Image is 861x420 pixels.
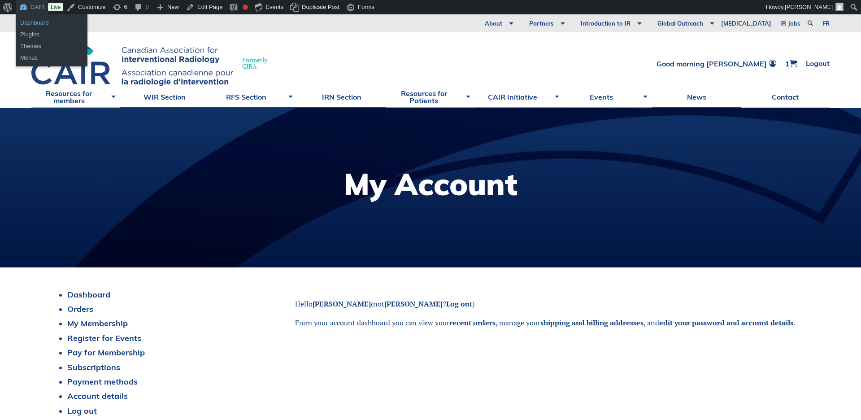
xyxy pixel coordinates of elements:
[16,52,87,64] a: Menus
[67,376,138,387] a: Payment methods
[516,14,567,32] a: Partners
[776,14,805,32] a: IR Jobs
[785,60,797,67] a: 1
[386,86,475,108] a: Resources for Patients
[822,21,830,26] a: fr
[67,406,97,416] a: Log out
[540,318,644,328] a: shipping and billing addresses
[16,29,87,40] a: Plugins
[657,60,776,67] a: Good morning [PERSON_NAME]
[295,318,807,328] p: From your account dashboard you can view your , manage your , and .
[209,86,298,108] a: RFS Section
[67,318,128,328] a: My Membership
[31,41,276,86] a: FormerlyCIRA
[67,391,128,401] a: Account details
[384,299,443,309] strong: [PERSON_NAME]
[644,14,717,32] a: Global Outreach
[243,4,248,10] div: Focus keyphrase not set
[652,86,741,108] a: News
[785,4,833,10] span: [PERSON_NAME]
[297,86,386,108] a: IRN Section
[16,38,87,66] ul: CAIR
[449,318,496,328] a: recent orders
[67,289,110,300] a: Dashboard
[16,14,87,43] ul: CAIR
[67,362,120,372] a: Subscriptions
[31,41,233,86] img: CIRA
[67,304,93,314] a: Orders
[16,40,87,52] a: Themes
[67,333,141,343] a: Register for Events
[313,299,371,309] strong: [PERSON_NAME]
[717,14,776,32] a: [MEDICAL_DATA]
[659,318,793,328] a: edit your password and account details
[471,14,516,32] a: About
[806,60,830,67] a: Logout
[31,86,120,108] a: Resources for members
[16,17,87,29] a: Dashboard
[48,3,63,11] a: Live
[741,86,830,108] a: Contact
[564,86,652,108] a: Events
[242,57,267,70] span: Formerly CIRA
[344,169,517,199] h1: My Account
[475,86,564,108] a: CAIR Initiative
[120,86,209,108] a: WIR Section
[295,299,807,309] p: Hello (not ? )
[446,299,472,309] a: Log out
[567,14,644,32] a: Introduction to IR
[67,347,145,358] a: Pay for Membership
